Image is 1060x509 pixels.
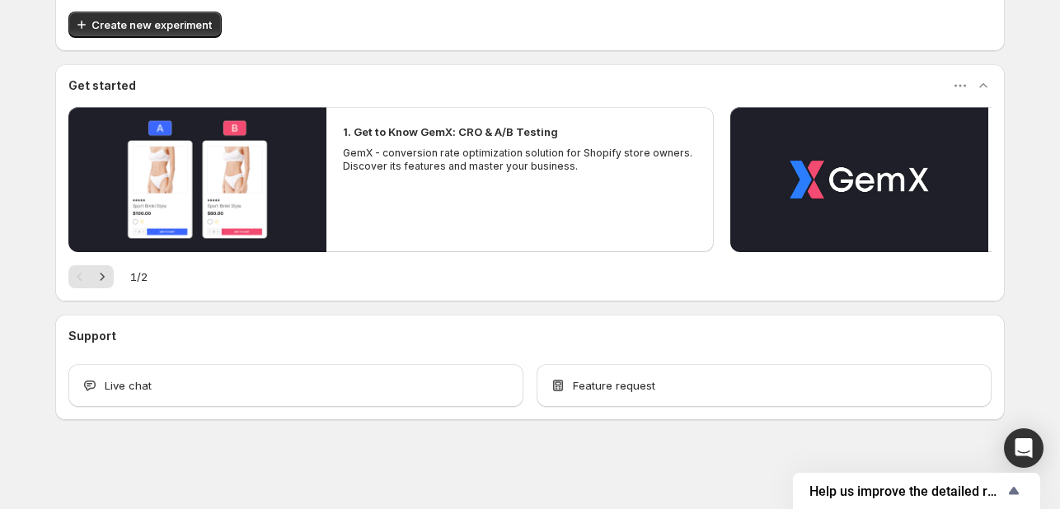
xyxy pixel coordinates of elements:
[68,265,114,288] nav: Pagination
[68,328,116,344] h3: Support
[809,481,1024,501] button: Show survey - Help us improve the detailed report for A/B campaigns
[91,16,212,33] span: Create new experiment
[68,107,326,252] button: Play video
[68,77,136,94] h3: Get started
[1004,428,1044,468] div: Open Intercom Messenger
[91,265,114,288] button: Next
[130,269,148,285] span: 1 / 2
[573,377,655,394] span: Feature request
[343,124,558,140] h2: 1. Get to Know GemX: CRO & A/B Testing
[809,483,1004,499] span: Help us improve the detailed report for A/B campaigns
[68,12,222,38] button: Create new experiment
[343,147,697,173] p: GemX - conversion rate optimization solution for Shopify store owners. Discover its features and ...
[730,107,988,252] button: Play video
[105,377,152,394] span: Live chat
